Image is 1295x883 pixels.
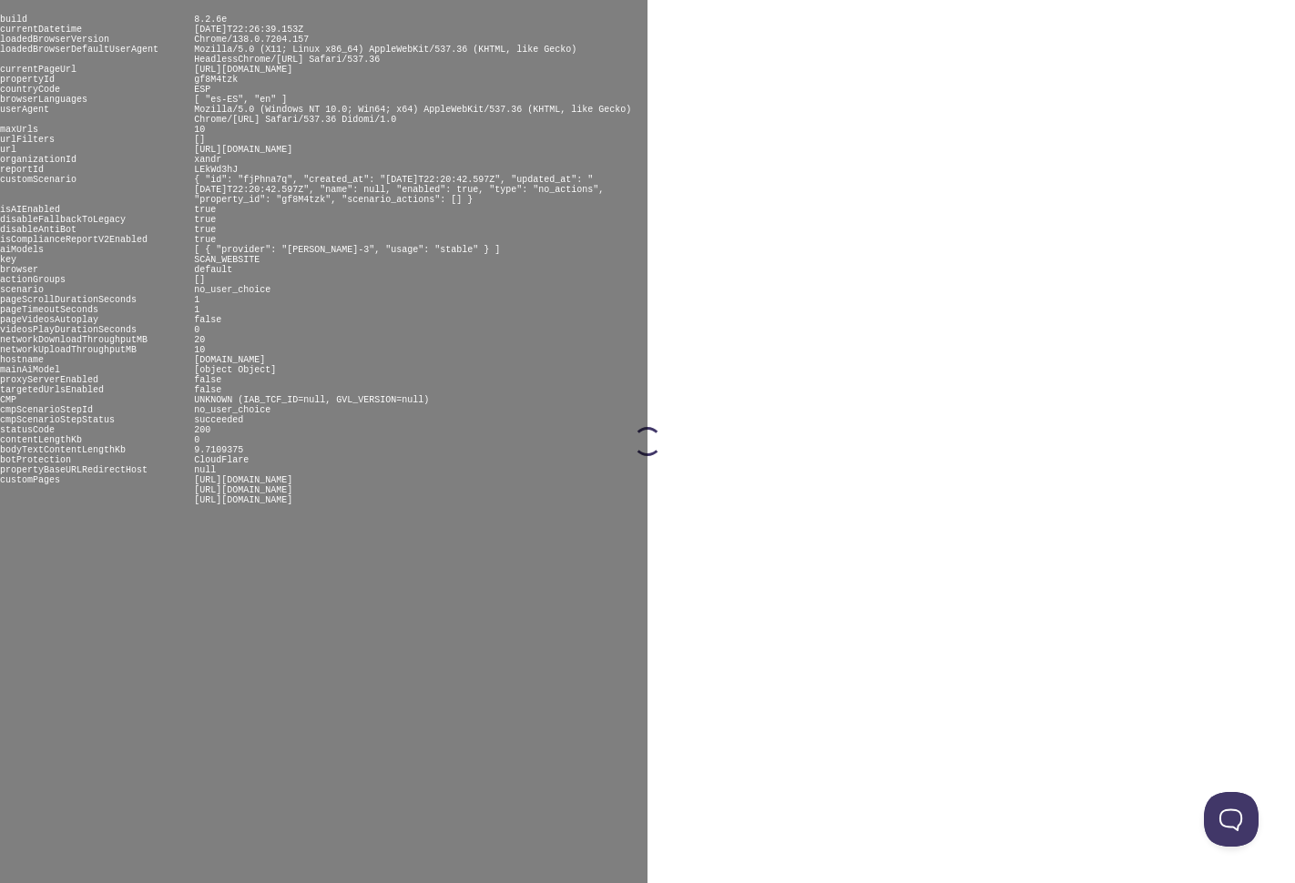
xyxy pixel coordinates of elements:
[194,65,292,75] pre: [URL][DOMAIN_NAME]
[194,365,276,375] pre: [object Object]
[194,15,227,25] pre: 8.2.6e
[194,445,243,455] pre: 9.7109375
[194,455,249,465] pre: CloudFlare
[194,305,199,315] pre: 1
[194,175,604,205] pre: { "id": "fjPhna7q", "created_at": "[DATE]T22:20:42.597Z", "updated_at": "[DATE]T22:20:42.597Z", "...
[194,265,232,275] pre: default
[194,425,210,435] pre: 200
[194,275,205,285] pre: []
[194,465,216,475] pre: null
[194,395,429,405] pre: UNKNOWN (IAB_TCF_ID=null, GVL_VERSION=null)
[194,85,210,95] pre: ESP
[194,45,576,65] pre: Mozilla/5.0 (X11; Linux x86_64) AppleWebKit/537.36 (KHTML, like Gecko) HeadlessChrome/[URL] Safar...
[194,435,199,445] pre: 0
[194,345,205,355] pre: 10
[194,385,221,395] pre: false
[194,135,205,145] pre: []
[194,155,221,165] pre: xandr
[194,325,199,335] pre: 0
[194,285,270,295] pre: no_user_choice
[194,255,260,265] pre: SCAN_WEBSITE
[194,165,238,175] pre: LEkWd3hJ
[194,35,309,45] pre: Chrome/138.0.7204.157
[194,415,243,425] pre: succeeded
[194,25,303,35] pre: [DATE]T22:26:39.153Z
[194,335,205,345] pre: 20
[194,225,216,235] pre: true
[194,205,216,215] pre: true
[194,235,216,245] pre: true
[194,315,221,325] pre: false
[194,75,238,85] pre: gf8M4tzk
[194,95,287,105] pre: [ "es-ES", "en" ]
[194,245,500,255] pre: [ { "provider": "[PERSON_NAME]-3", "usage": "stable" } ]
[194,105,631,125] pre: Mozilla/5.0 (Windows NT 10.0; Win64; x64) AppleWebKit/537.36 (KHTML, like Gecko) Chrome/[URL] Saf...
[194,355,265,365] pre: [DOMAIN_NAME]
[194,125,205,135] pre: 10
[194,475,292,505] pre: [URL][DOMAIN_NAME] [URL][DOMAIN_NAME] [URL][DOMAIN_NAME]
[194,145,292,155] pre: [URL][DOMAIN_NAME]
[194,295,199,305] pre: 1
[194,375,221,385] pre: false
[194,215,216,225] pre: true
[1204,792,1259,847] iframe: Help Scout Beacon - Open
[194,405,270,415] pre: no_user_choice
